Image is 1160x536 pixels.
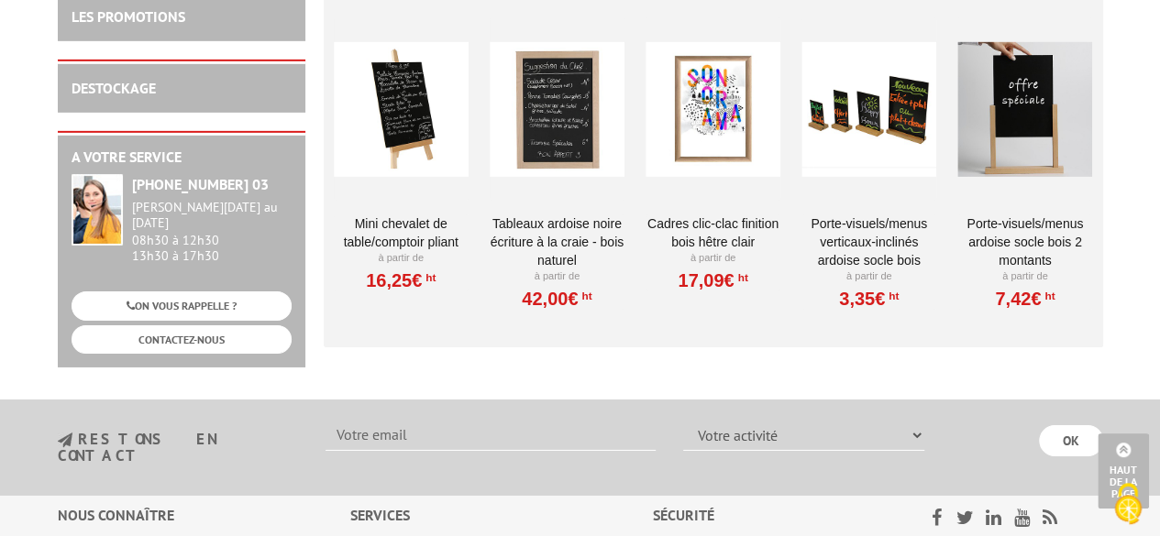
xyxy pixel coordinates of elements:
p: À partir de [490,269,624,284]
a: 7,42€HT [995,293,1055,304]
a: 16,25€HT [366,275,436,286]
p: À partir de [334,251,469,266]
sup: HT [578,290,591,302]
a: Mini Chevalet de table/comptoir pliant [334,214,469,251]
input: OK [1039,425,1103,456]
div: 08h30 à 12h30 13h30 à 17h30 [132,200,292,263]
a: LES PROMOTIONS [72,7,185,26]
div: Sécurité [653,505,883,526]
img: Cookies (fenêtre modale) [1105,481,1151,527]
a: 3,35€HT [839,293,899,304]
a: 42,00€HT [522,293,591,304]
strong: [PHONE_NUMBER] 03 [132,175,269,193]
div: Nous connaître [58,505,350,526]
p: À partir de [957,269,1092,284]
img: newsletter.jpg [58,432,72,448]
a: Haut de la page [1098,433,1149,509]
p: À partir de [801,269,936,284]
sup: HT [735,271,748,284]
h3: restons en contact [58,432,299,464]
sup: HT [885,290,899,302]
a: DESTOCKAGE [72,79,156,97]
div: [PERSON_NAME][DATE] au [DATE] [132,200,292,231]
button: Cookies (fenêtre modale) [1096,474,1160,536]
h2: A votre service [72,149,292,166]
a: 17,09€HT [678,275,747,286]
sup: HT [422,271,436,284]
p: À partir de [646,251,780,266]
a: ON VOUS RAPPELLE ? [72,291,292,320]
input: Votre email [326,420,656,451]
a: Cadres clic-clac finition Bois Hêtre clair [646,214,780,251]
a: Porte-Visuels/Menus verticaux-inclinés ardoise socle bois [801,214,936,269]
a: CONTACTEZ-NOUS [72,325,292,354]
a: Porte-Visuels/Menus ARDOISE Socle Bois 2 Montants [957,214,1092,269]
div: Services [350,505,654,526]
img: widget-service.jpg [72,174,123,246]
sup: HT [1041,290,1055,302]
a: Tableaux Ardoise Noire écriture à la craie - Bois Naturel [490,214,624,269]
